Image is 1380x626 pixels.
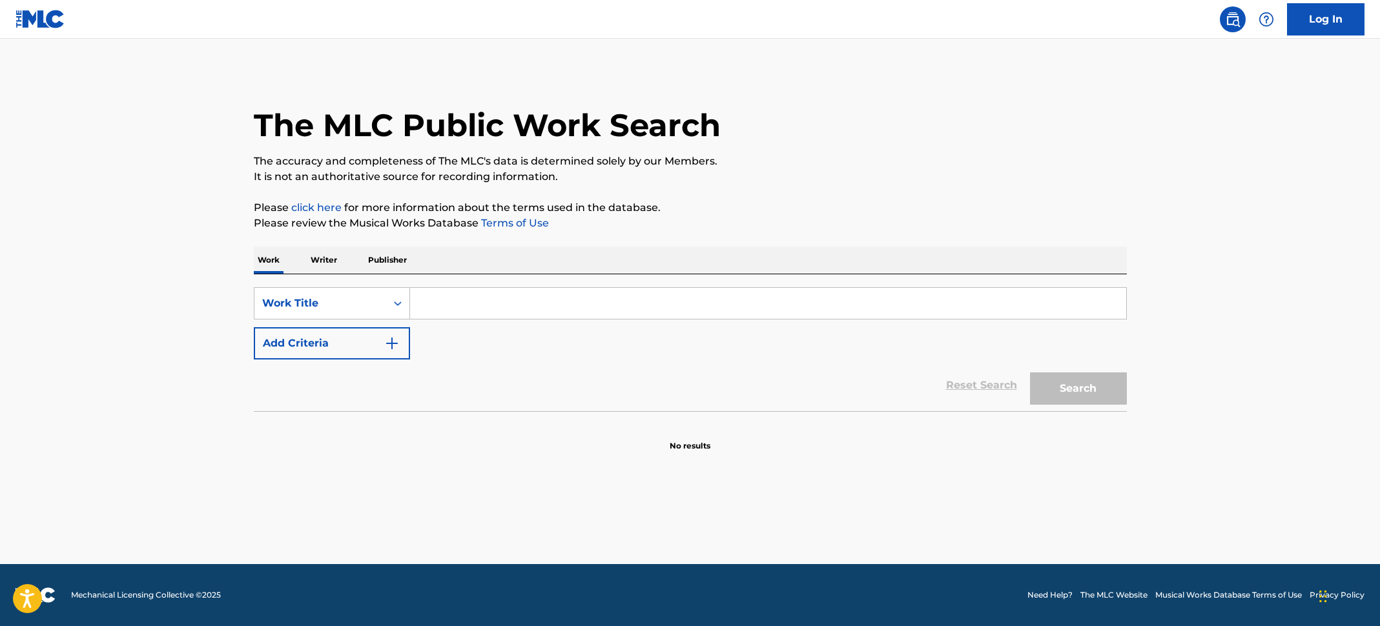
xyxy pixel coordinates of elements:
a: Public Search [1220,6,1246,32]
button: Add Criteria [254,327,410,359]
img: 9d2ae6d4665cec9f34b9.svg [384,336,400,351]
p: Publisher [364,247,411,274]
img: help [1259,12,1274,27]
a: The MLC Website [1080,589,1148,601]
img: MLC Logo [15,10,65,28]
span: Mechanical Licensing Collective © 2025 [71,589,221,601]
a: Log In [1287,3,1365,35]
img: search [1225,12,1241,27]
p: Writer [307,247,341,274]
div: Work Title [262,296,378,311]
p: Please review the Musical Works Database [254,216,1127,231]
p: No results [670,425,710,452]
p: Please for more information about the terms used in the database. [254,200,1127,216]
img: logo [15,587,56,603]
form: Search Form [254,287,1127,411]
p: It is not an authoritative source for recording information. [254,169,1127,185]
p: The accuracy and completeness of The MLC's data is determined solely by our Members. [254,154,1127,169]
iframe: Resource Center [1344,418,1380,521]
a: Need Help? [1027,589,1073,601]
div: Drag [1319,577,1327,616]
a: Privacy Policy [1310,589,1365,601]
a: Musical Works Database Terms of Use [1155,589,1302,601]
a: Terms of Use [479,217,549,229]
div: Help [1253,6,1279,32]
h1: The MLC Public Work Search [254,106,721,145]
p: Work [254,247,283,274]
a: click here [291,201,342,214]
iframe: Chat Widget [1315,564,1380,626]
